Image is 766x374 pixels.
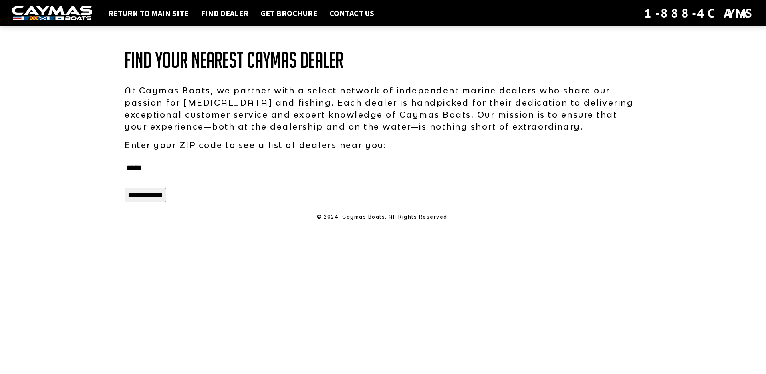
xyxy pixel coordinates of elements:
[104,8,193,18] a: Return to main site
[256,8,321,18] a: Get Brochure
[125,139,641,151] p: Enter your ZIP code to see a list of dealers near you:
[125,84,641,132] p: At Caymas Boats, we partner with a select network of independent marine dealers who share our pas...
[12,6,92,21] img: white-logo-c9c8dbefe5ff5ceceb0f0178aa75bf4bb51f6bca0971e226c86eb53dfe498488.png
[644,4,754,22] div: 1-888-4CAYMAS
[197,8,252,18] a: Find Dealer
[325,8,378,18] a: Contact Us
[125,48,641,72] h1: Find Your Nearest Caymas Dealer
[125,213,641,221] p: © 2024. Caymas Boats. All Rights Reserved.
